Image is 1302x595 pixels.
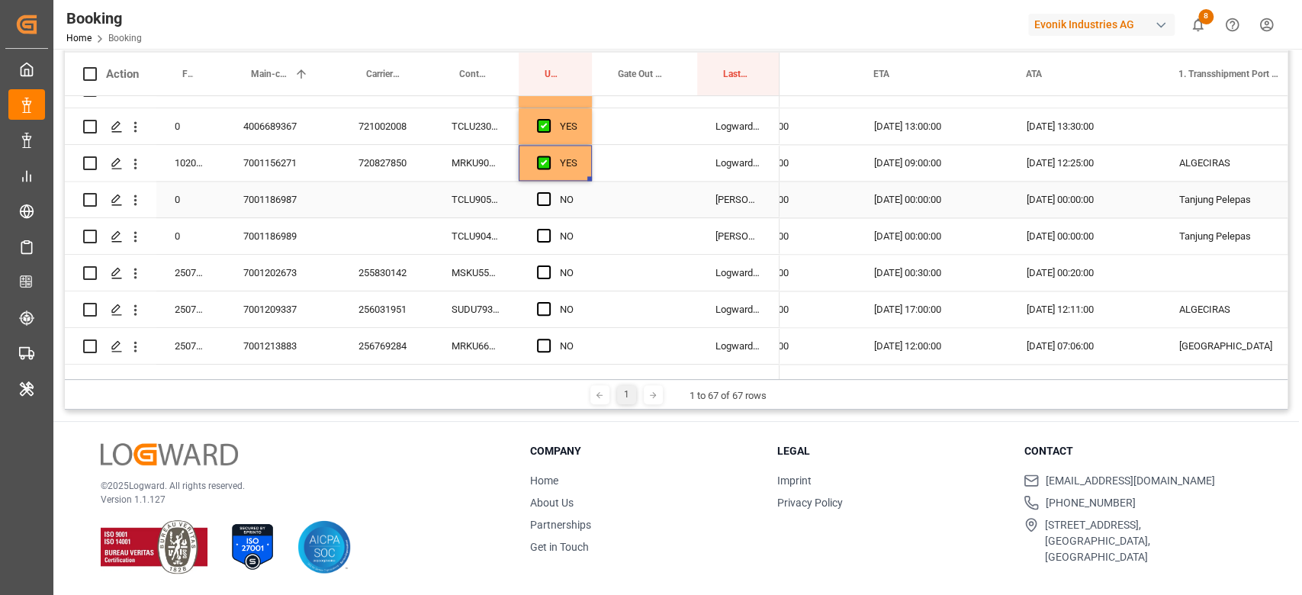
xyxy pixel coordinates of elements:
div: 7001186987 [225,182,340,217]
a: About Us [530,497,574,509]
div: MSKU5546556 [433,255,519,291]
div: [DATE] 13:00:00 [856,365,1008,400]
img: Logward Logo [101,443,238,465]
h3: Legal [777,443,1005,459]
div: [DATE] 00:00:00 [1008,218,1161,254]
div: YES [560,109,577,144]
a: Privacy Policy [777,497,843,509]
div: NO [560,292,574,327]
div: Press SPACE to select this row. [65,255,780,291]
div: [DATE] 13:00:00 [703,255,856,291]
div: Booking [66,7,142,30]
div: [DATE] 17:00:00 [856,291,1008,327]
img: ISO 9001 & ISO 14001 Certification [101,520,207,574]
div: 721002008 [340,108,433,144]
div: [DATE] 13:00:00 [856,108,1008,144]
div: 7001186989 [225,218,340,254]
div: MRKU6694108 [433,328,519,364]
div: [DATE] 13:30:00 [1008,108,1161,144]
div: Press SPACE to select this row. [65,328,780,365]
button: show 8 new notifications [1181,8,1215,42]
div: Logward System [697,291,780,327]
div: 7001221448 [225,365,340,400]
div: 1020250864 [156,145,225,181]
div: 7001202673 [225,255,340,291]
div: Logward System [697,108,780,144]
div: [DATE] 00:00:00 [703,218,856,254]
div: [DATE] 12:25:00 [1008,145,1161,181]
span: ATA [1026,69,1042,79]
h3: Company [530,443,758,459]
div: SUDU7932628 [433,291,519,327]
p: © 2025 Logward. All rights reserved. [101,479,492,493]
div: [DATE] 10:13:00 [703,365,856,400]
div: [PERSON_NAME] [697,218,780,254]
span: Container No. [459,69,487,79]
div: [DATE] 18:15:00 [703,291,856,327]
span: Update Last Opened By [545,69,560,79]
div: 1 to 67 of 67 rows [690,388,767,404]
div: [DATE] 10:13:00 [703,108,856,144]
div: NO [560,219,574,254]
div: TCLU9042448 [433,218,519,254]
a: Get in Touch [530,541,589,553]
a: Imprint [777,474,812,487]
div: TCLU2304607 [433,108,519,144]
span: [EMAIL_ADDRESS][DOMAIN_NAME] [1045,473,1214,489]
span: 8 [1198,9,1214,24]
div: Evonik Industries AG [1028,14,1175,36]
div: [PERSON_NAME] [697,182,780,217]
div: [DATE] 00:00:00 [703,182,856,217]
div: 7001209337 [225,291,340,327]
div: 4006689367 [225,108,340,144]
div: YES [560,146,577,181]
button: Help Center [1215,8,1249,42]
div: [DATE] 09:00:00 [856,145,1008,181]
div: NO [560,182,574,217]
span: ETA [873,69,889,79]
div: [DATE] 13:30:00 [1008,365,1161,400]
div: NO [560,329,574,364]
div: 250708610965 [156,328,225,364]
h3: Contact [1024,443,1252,459]
div: [DATE] 00:20:00 [1008,255,1161,291]
span: Last Opened By [723,69,747,79]
span: Carrier Booking No. [366,69,401,79]
span: [STREET_ADDRESS], [GEOGRAPHIC_DATA], [GEOGRAPHIC_DATA] [1045,517,1252,565]
span: [PHONE_NUMBER] [1045,495,1135,511]
div: 250708610721 [156,255,225,291]
div: Logward System [697,365,780,400]
a: Home [530,474,558,487]
div: [DATE] 12:11:00 [1008,291,1161,327]
div: [DATE] 00:30:00 [856,255,1008,291]
div: 256769284 [340,328,433,364]
div: Press SPACE to select this row. [65,182,780,218]
a: Partnerships [530,519,591,531]
div: [DATE] 00:00:00 [1008,182,1161,217]
button: Evonik Industries AG [1028,10,1181,39]
div: 256031951 [340,291,433,327]
div: 250808610333 [156,365,225,400]
div: [DATE] 12:00:00 [703,328,856,364]
a: Home [66,33,92,43]
img: AICPA SOC [297,520,351,574]
div: Logward System [697,145,780,181]
div: 720827850 [340,145,433,181]
div: Press SPACE to select this row. [65,108,780,145]
div: NO [560,256,574,291]
div: 0 [156,182,225,217]
div: 7001213883 [225,328,340,364]
span: 1. Transshipment Port Locode & Name [1178,69,1281,79]
div: Press SPACE to select this row. [65,291,780,328]
p: Version 1.1.127 [101,493,492,507]
span: Freight Forwarder's Reference No. [182,69,193,79]
div: 250708610874 [156,291,225,327]
div: 7001156271 [225,145,340,181]
div: [DATE] 12:00:00 [856,328,1008,364]
span: Main-carriage No. [251,69,288,79]
div: [DATE] 12:46:00 [703,145,856,181]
